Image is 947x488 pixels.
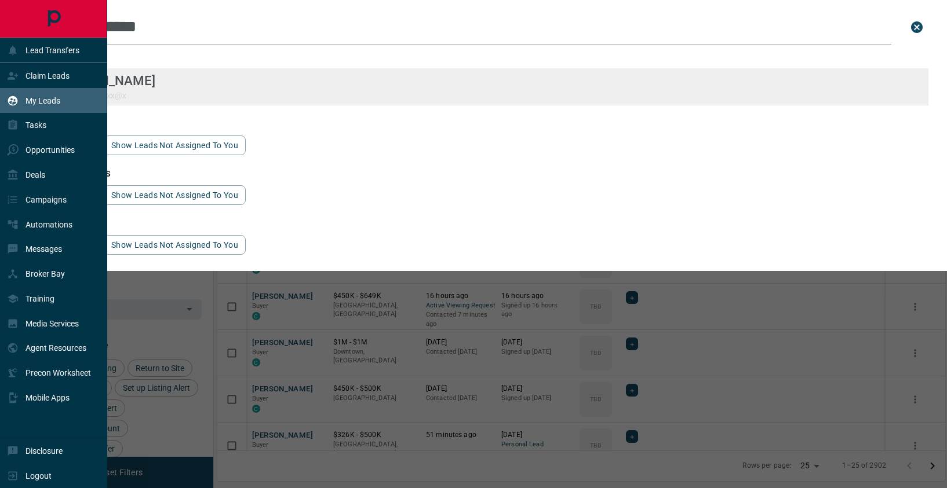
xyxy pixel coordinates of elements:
[104,135,246,155] button: show leads not assigned to you
[44,119,928,129] h3: email matches
[44,52,928,61] h3: name matches
[44,219,928,228] h3: id matches
[44,169,928,178] h3: phone matches
[104,185,246,205] button: show leads not assigned to you
[104,235,246,255] button: show leads not assigned to you
[905,16,928,39] button: close search bar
